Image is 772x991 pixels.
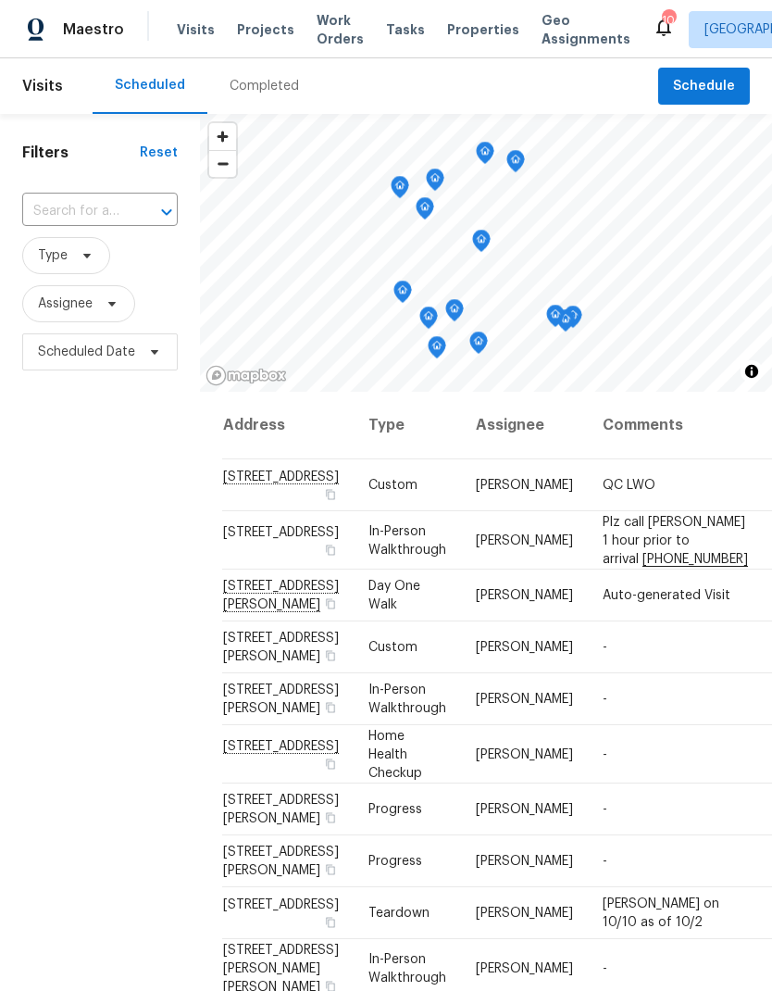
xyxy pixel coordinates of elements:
span: [STREET_ADDRESS][PERSON_NAME] [223,632,339,663]
div: Map marker [428,336,446,365]
span: Projects [237,20,294,39]
span: Toggle attribution [746,361,757,382]
span: [STREET_ADDRESS][PERSON_NAME] [223,846,339,877]
div: Map marker [416,197,434,226]
span: [PERSON_NAME] [476,747,573,760]
div: Map marker [476,142,494,170]
button: Toggle attribution [741,360,763,383]
span: Scheduled Date [38,343,135,361]
a: Mapbox homepage [205,365,287,386]
span: Tasks [386,23,425,36]
span: [PERSON_NAME] [476,693,573,706]
div: Map marker [445,299,464,328]
button: Copy Address [322,541,339,558]
button: Copy Address [322,699,339,716]
span: [PERSON_NAME] [476,589,573,602]
div: Scheduled [115,76,185,94]
span: Custom [368,641,417,654]
div: Map marker [419,307,438,335]
span: In-Person Walkthrough [368,524,446,556]
div: 10 [662,11,675,30]
div: Map marker [506,150,525,179]
div: Map marker [564,306,582,334]
span: - [603,855,607,868]
div: Map marker [546,305,565,333]
span: [PERSON_NAME] on 10/10 as of 10/2 [603,897,719,929]
span: [STREET_ADDRESS] [223,525,339,538]
span: - [603,961,607,974]
th: Comments [588,392,763,459]
button: Copy Address [322,486,339,503]
button: Copy Address [322,809,339,826]
span: - [603,641,607,654]
button: Copy Address [322,914,339,931]
span: [STREET_ADDRESS][PERSON_NAME] [223,684,339,715]
div: Map marker [469,332,488,360]
span: Geo Assignments [542,11,630,48]
div: Completed [230,77,299,95]
span: Visits [177,20,215,39]
button: Copy Address [322,647,339,664]
span: Home Health Checkup [368,729,422,779]
div: Map marker [472,230,491,258]
span: [PERSON_NAME] [476,855,573,868]
h1: Filters [22,144,140,162]
span: Assignee [38,295,93,313]
span: - [603,803,607,816]
span: In-Person Walkthrough [368,684,446,715]
span: - [603,693,607,706]
span: [STREET_ADDRESS] [223,898,339,911]
div: Map marker [391,176,409,205]
span: Custom [368,479,417,492]
span: - [603,747,607,760]
button: Schedule [658,68,750,106]
span: Visits [22,66,63,107]
span: [PERSON_NAME] [476,641,573,654]
span: Schedule [673,75,735,98]
span: Properties [447,20,519,39]
th: Type [354,392,461,459]
div: Reset [140,144,178,162]
span: Progress [368,855,422,868]
div: Map marker [426,169,444,197]
button: Open [154,199,180,225]
span: Maestro [63,20,124,39]
span: Day One Walk [368,580,420,611]
span: Progress [368,803,422,816]
span: In-Person Walkthrough [368,952,446,984]
span: QC LWO [603,479,655,492]
span: [PERSON_NAME] [476,803,573,816]
span: Zoom out [209,151,236,177]
button: Zoom out [209,150,236,177]
span: Work Orders [317,11,364,48]
span: Type [38,246,68,265]
span: [STREET_ADDRESS][PERSON_NAME] [223,794,339,825]
button: Copy Address [322,861,339,878]
input: Search for an address... [22,197,126,226]
button: Zoom in [209,123,236,150]
div: Map marker [556,309,575,338]
span: [PERSON_NAME] [476,479,573,492]
span: Teardown [368,907,430,920]
span: [PERSON_NAME] [476,907,573,920]
button: Copy Address [322,755,339,771]
span: Auto-generated Visit [603,589,730,602]
th: Address [222,392,354,459]
div: Map marker [393,281,412,309]
th: Assignee [461,392,588,459]
span: Plz call [PERSON_NAME] 1 hour prior to arrival [603,515,748,566]
span: [PERSON_NAME] [476,961,573,974]
button: Copy Address [322,596,339,612]
span: [PERSON_NAME] [476,533,573,546]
